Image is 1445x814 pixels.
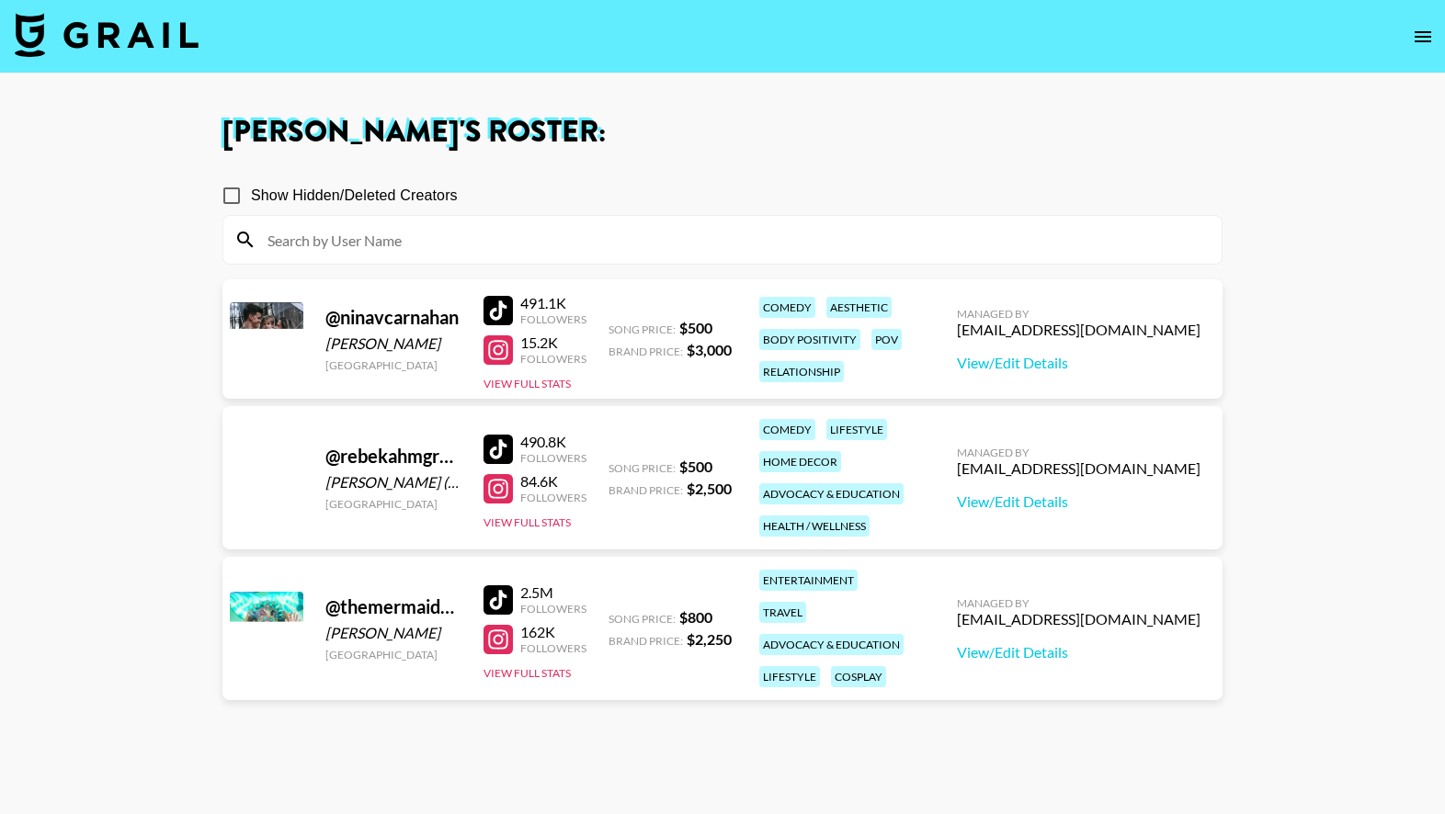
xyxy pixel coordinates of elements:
button: View Full Stats [484,377,571,390]
div: body positivity [759,329,860,350]
div: 15.2K [520,334,586,352]
div: 490.8K [520,433,586,451]
div: pov [871,329,902,350]
div: health / wellness [759,515,870,537]
div: 491.1K [520,294,586,312]
div: Managed By [957,307,1200,321]
div: Followers [520,312,586,326]
div: relationship [759,361,844,382]
button: View Full Stats [484,515,571,529]
div: comedy [759,419,815,440]
input: Search by User Name [256,225,1211,254]
div: [PERSON_NAME] [325,334,461,353]
strong: $ 800 [679,608,712,626]
div: travel [759,602,806,623]
h1: [PERSON_NAME] 's Roster: [222,118,1223,147]
span: Song Price: [609,322,676,336]
div: entertainment [759,570,858,591]
div: 2.5M [520,583,586,602]
strong: $ 3,000 [687,341,732,358]
strong: $ 2,500 [687,480,732,497]
span: Brand Price: [609,483,683,497]
div: cosplay [831,666,886,687]
div: [EMAIL_ADDRESS][DOMAIN_NAME] [957,610,1200,628]
div: [GEOGRAPHIC_DATA] [325,648,461,661]
div: Managed By [957,596,1200,610]
span: Song Price: [609,461,676,475]
span: Song Price: [609,612,676,626]
strong: $ 500 [679,458,712,475]
div: advocacy & education [759,634,904,655]
div: 84.6K [520,472,586,491]
button: View Full Stats [484,666,571,680]
div: Followers [520,641,586,655]
div: lifestyle [826,419,887,440]
span: Brand Price: [609,634,683,648]
div: Followers [520,451,586,465]
img: Grail Talent [15,13,199,57]
button: open drawer [1405,18,1441,55]
div: Followers [520,491,586,504]
div: [EMAIL_ADDRESS][DOMAIN_NAME] [957,321,1200,339]
div: Managed By [957,446,1200,459]
div: home decor [759,451,841,472]
div: @ themermaidelle [325,595,461,618]
strong: $ 2,250 [687,630,732,648]
span: Show Hidden/Deleted Creators [251,185,458,207]
a: View/Edit Details [957,492,1200,511]
div: Followers [520,352,586,366]
div: comedy [759,297,815,318]
a: View/Edit Details [957,354,1200,372]
div: @ rebekahmgregory [325,445,461,468]
div: [PERSON_NAME] [325,624,461,642]
div: [GEOGRAPHIC_DATA] [325,497,461,511]
div: [GEOGRAPHIC_DATA] [325,358,461,372]
strong: $ 500 [679,319,712,336]
div: aesthetic [826,297,892,318]
div: [EMAIL_ADDRESS][DOMAIN_NAME] [957,459,1200,478]
a: View/Edit Details [957,643,1200,661]
div: [PERSON_NAME] ([PERSON_NAME]) [325,473,461,492]
div: 162K [520,623,586,641]
span: Brand Price: [609,345,683,358]
div: Followers [520,602,586,616]
div: lifestyle [759,666,820,687]
div: advocacy & education [759,483,904,504]
div: @ ninavcarnahan [325,306,461,329]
